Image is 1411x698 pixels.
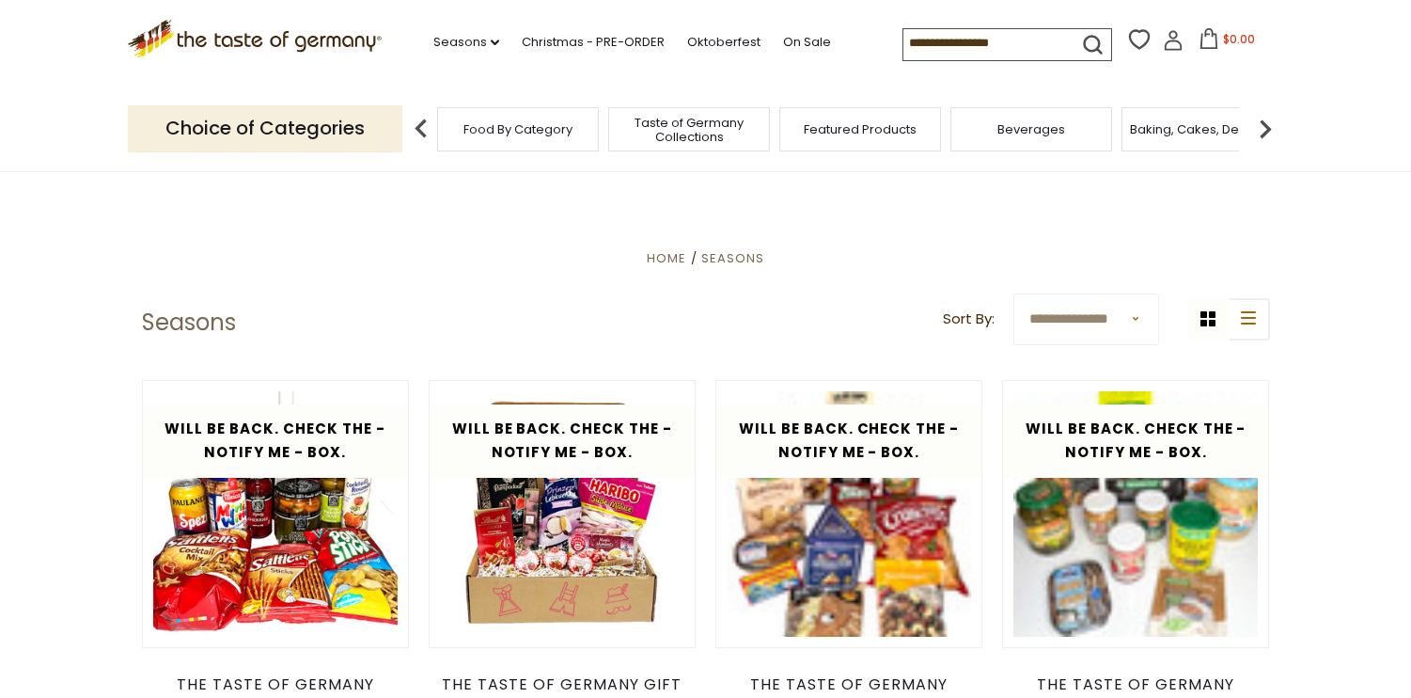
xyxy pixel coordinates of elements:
label: Sort By: [943,308,995,331]
a: Taste of Germany Collections [614,116,764,144]
a: Home [647,249,686,267]
button: $0.00 [1187,28,1267,56]
a: Featured Products [804,122,917,136]
span: $0.00 [1223,31,1255,47]
a: Beverages [997,122,1065,136]
a: Seasons [701,249,764,267]
a: On Sale [783,32,831,53]
h1: Seasons [142,309,236,337]
a: Seasons [433,32,499,53]
img: previous arrow [402,110,440,148]
a: Christmas - PRE-ORDER [522,32,665,53]
div: The Taste of Germany [715,675,983,694]
img: The “Cocktail Time with Dad” Collection [143,381,409,647]
img: The "Healthful Diet Daddy" Collection [1003,381,1269,647]
a: Food By Category [463,122,572,136]
div: The Taste of Germany [142,675,410,694]
a: Oktoberfest [687,32,760,53]
img: The Taste of Germany Valentine’s Day Love Collection [430,381,696,647]
img: The "Snack Daddy" Collection [716,381,982,647]
p: Choice of Categories [128,105,402,151]
a: Baking, Cakes, Desserts [1130,122,1276,136]
div: The Taste of Germany [1002,675,1270,694]
img: next arrow [1246,110,1284,148]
